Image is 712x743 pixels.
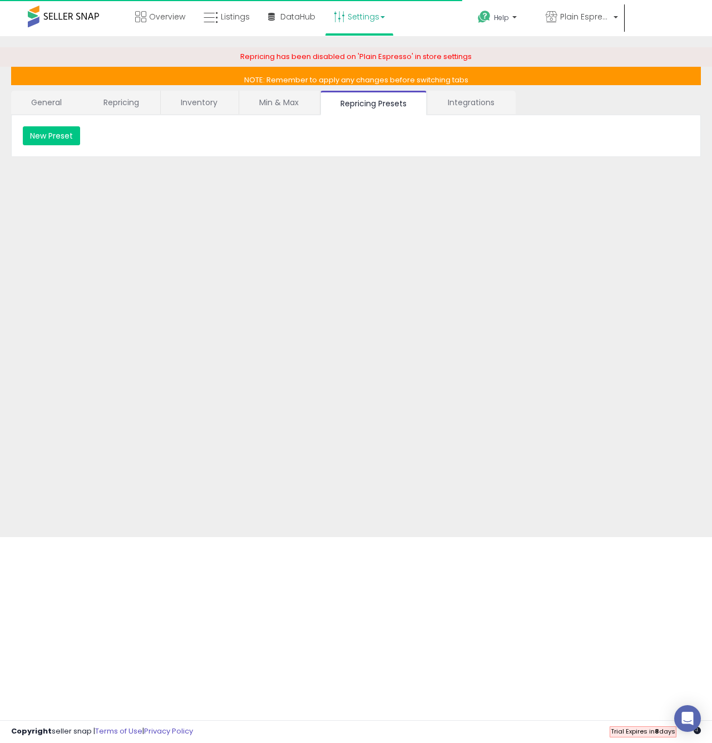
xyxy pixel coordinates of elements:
[240,51,472,62] span: Repricing has been disabled on 'Plain Espresso' in store settings
[149,11,185,22] span: Overview
[469,2,536,36] a: Help
[477,10,491,24] i: Get Help
[83,91,159,114] a: Repricing
[11,91,82,114] a: General
[320,91,427,115] a: Repricing Presets
[674,705,701,732] div: Open Intercom Messenger
[494,13,509,22] span: Help
[239,91,319,114] a: Min & Max
[23,126,80,145] button: New Preset
[161,91,238,114] a: Inventory
[428,91,515,114] a: Integrations
[280,11,315,22] span: DataHub
[221,11,250,22] span: Listings
[11,67,701,85] p: NOTE: Remember to apply any changes before switching tabs
[560,11,610,22] span: Plain Espresso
